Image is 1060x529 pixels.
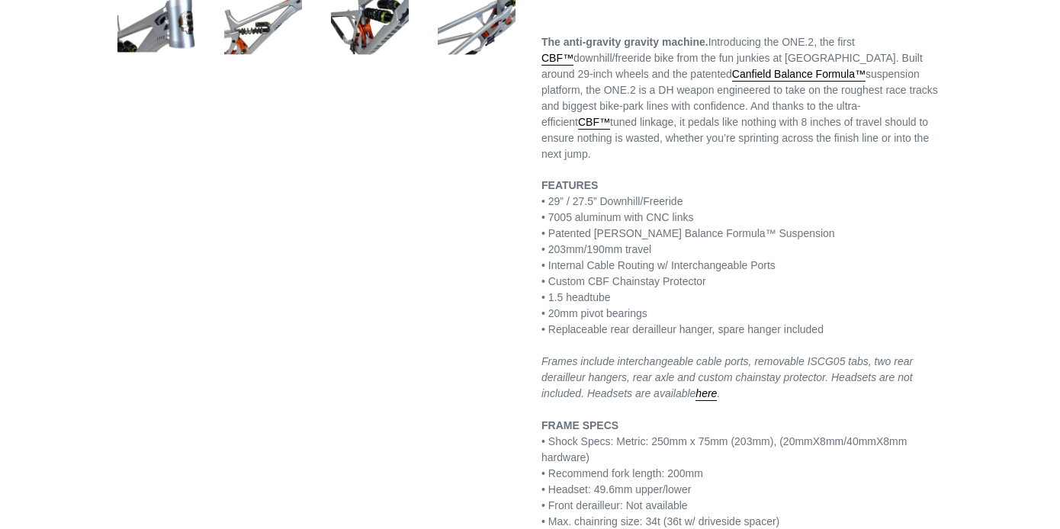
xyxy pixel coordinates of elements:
a: Canfield Balance Formula™ [732,68,866,82]
strong: FRAME SPECS [541,419,618,431]
strong: The anti-gravity gravity machine. [541,36,708,48]
a: here [695,387,717,401]
em: Frames include interchangeable cable ports, removable ISCG05 tabs, two rear derailleur hangers, r... [541,355,913,401]
a: CBF™ [541,52,573,66]
span: • Max. chainring size: 34t (36t w/ driveside spacer) [541,515,779,527]
span: Introducing the ONE.2, the first downhill/freeride bike from the fun junkies at [GEOGRAPHIC_DATA]... [541,36,938,160]
strong: FEATURES [541,179,598,191]
a: CBF™ [578,116,610,130]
